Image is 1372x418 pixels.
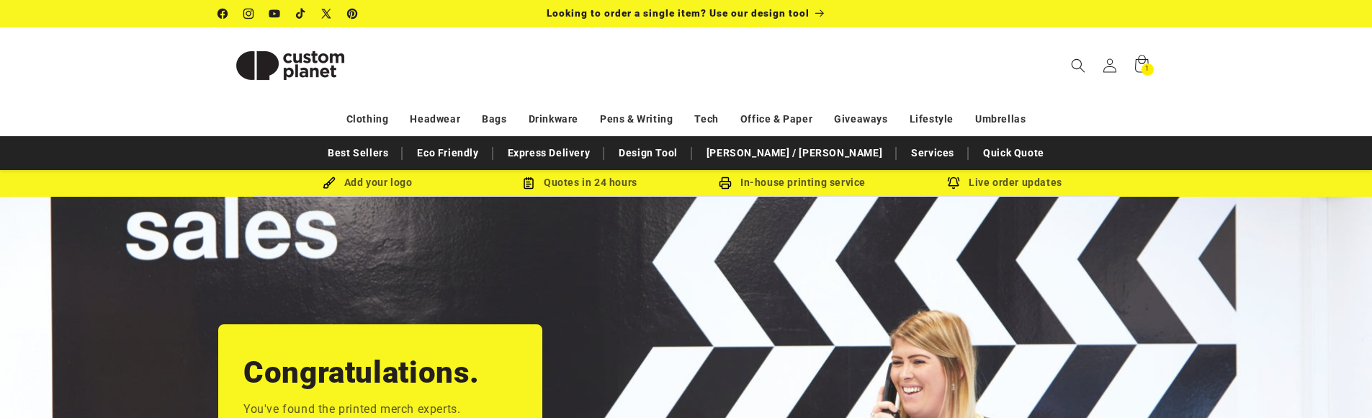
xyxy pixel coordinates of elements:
[686,174,899,192] div: In-house printing service
[910,107,954,132] a: Lifestyle
[947,177,960,190] img: Order updates
[529,107,578,132] a: Drinkware
[975,107,1026,132] a: Umbrellas
[474,174,686,192] div: Quotes in 24 hours
[320,141,395,166] a: Best Sellers
[547,7,810,19] span: Looking to order a single item? Use our design tool
[323,177,336,190] img: Brush Icon
[904,141,961,166] a: Services
[740,107,812,132] a: Office & Paper
[899,174,1111,192] div: Live order updates
[410,141,485,166] a: Eco Friendly
[346,107,389,132] a: Clothing
[699,141,889,166] a: [PERSON_NAME] / [PERSON_NAME]
[600,107,673,132] a: Pens & Writing
[261,174,474,192] div: Add your logo
[976,141,1052,166] a: Quick Quote
[1145,63,1149,76] span: 1
[482,107,506,132] a: Bags
[410,107,460,132] a: Headwear
[834,107,887,132] a: Giveaways
[694,107,718,132] a: Tech
[611,141,685,166] a: Design Tool
[719,177,732,190] img: In-house printing
[212,27,367,103] a: Custom Planet
[1062,50,1094,81] summary: Search
[243,353,480,392] h2: Congratulations.
[218,33,362,98] img: Custom Planet
[501,141,598,166] a: Express Delivery
[522,177,535,190] img: Order Updates Icon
